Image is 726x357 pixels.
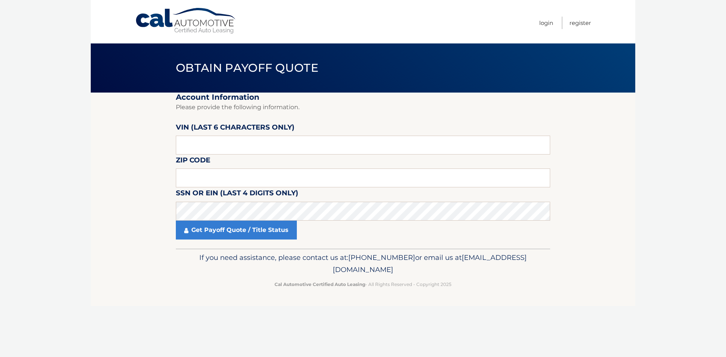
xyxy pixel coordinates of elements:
p: - All Rights Reserved - Copyright 2025 [181,280,545,288]
a: Get Payoff Quote / Title Status [176,221,297,240]
p: If you need assistance, please contact us at: or email us at [181,252,545,276]
a: Login [539,17,553,29]
strong: Cal Automotive Certified Auto Leasing [275,281,365,287]
span: Obtain Payoff Quote [176,61,318,75]
label: Zip Code [176,155,210,168]
label: VIN (last 6 characters only) [176,122,295,136]
h2: Account Information [176,93,550,102]
a: Cal Automotive [135,8,237,34]
span: [PHONE_NUMBER] [348,253,415,262]
p: Please provide the following information. [176,102,550,113]
a: Register [569,17,591,29]
label: SSN or EIN (last 4 digits only) [176,187,298,201]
